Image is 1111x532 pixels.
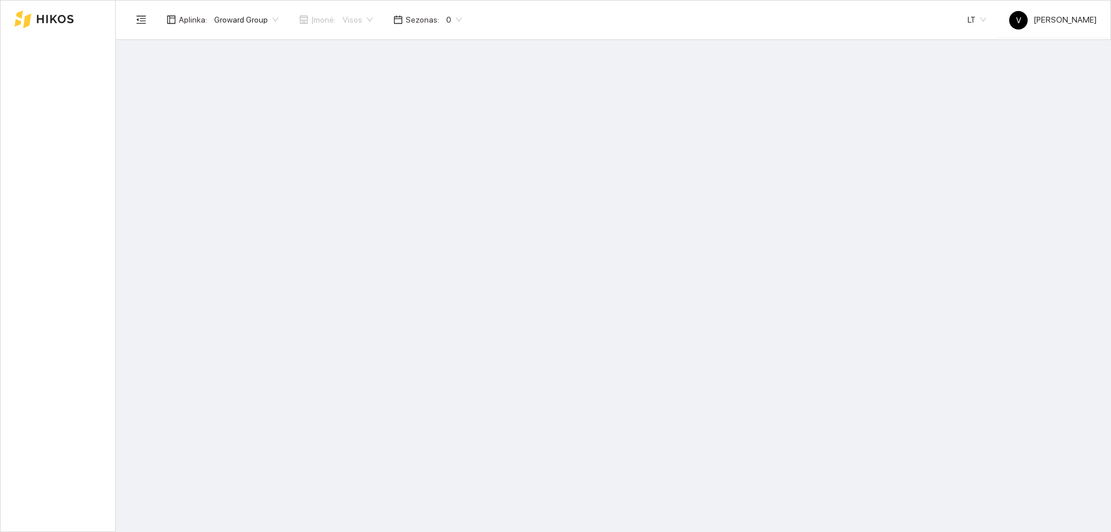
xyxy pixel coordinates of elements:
[393,15,403,24] span: calendar
[214,11,278,28] span: Groward Group
[311,13,336,26] span: Įmonė :
[446,11,462,28] span: 0
[299,15,308,24] span: shop
[130,8,153,31] button: menu-fold
[136,14,146,25] span: menu-fold
[1016,11,1021,30] span: V
[967,11,986,28] span: LT
[179,13,207,26] span: Aplinka :
[343,11,373,28] span: Visos
[406,13,439,26] span: Sezonas :
[167,15,176,24] span: layout
[1009,15,1097,24] span: [PERSON_NAME]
